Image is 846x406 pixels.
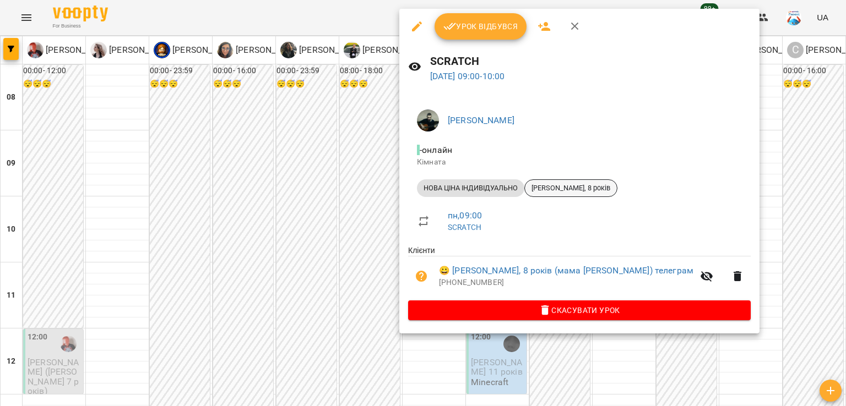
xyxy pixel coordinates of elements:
[408,263,435,289] button: Візит ще не сплачено. Додати оплату?
[417,109,439,131] img: 7978d71d2a5e9c0688966f56c135e719.png
[439,264,693,277] a: 😀 [PERSON_NAME], 8 років (мама [PERSON_NAME]) телеграм
[448,223,481,232] a: SCRATCH
[408,300,751,320] button: Скасувати Урок
[443,20,518,33] span: Урок відбувся
[448,210,482,221] a: пн , 09:00
[435,13,527,40] button: Урок відбувся
[430,53,751,70] h6: SCRATCH
[417,304,742,317] span: Скасувати Урок
[417,183,524,193] span: НОВА ЦІНА ІНДИВІДУАЛЬНО
[417,145,454,155] span: - онлайн
[448,115,514,125] a: [PERSON_NAME]
[417,157,742,168] p: Кімната
[439,277,693,288] p: [PHONE_NUMBER]
[430,71,505,81] a: [DATE] 09:00-10:00
[524,179,617,197] div: [PERSON_NAME], 8 років
[525,183,617,193] span: [PERSON_NAME], 8 років
[408,245,751,300] ul: Клієнти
